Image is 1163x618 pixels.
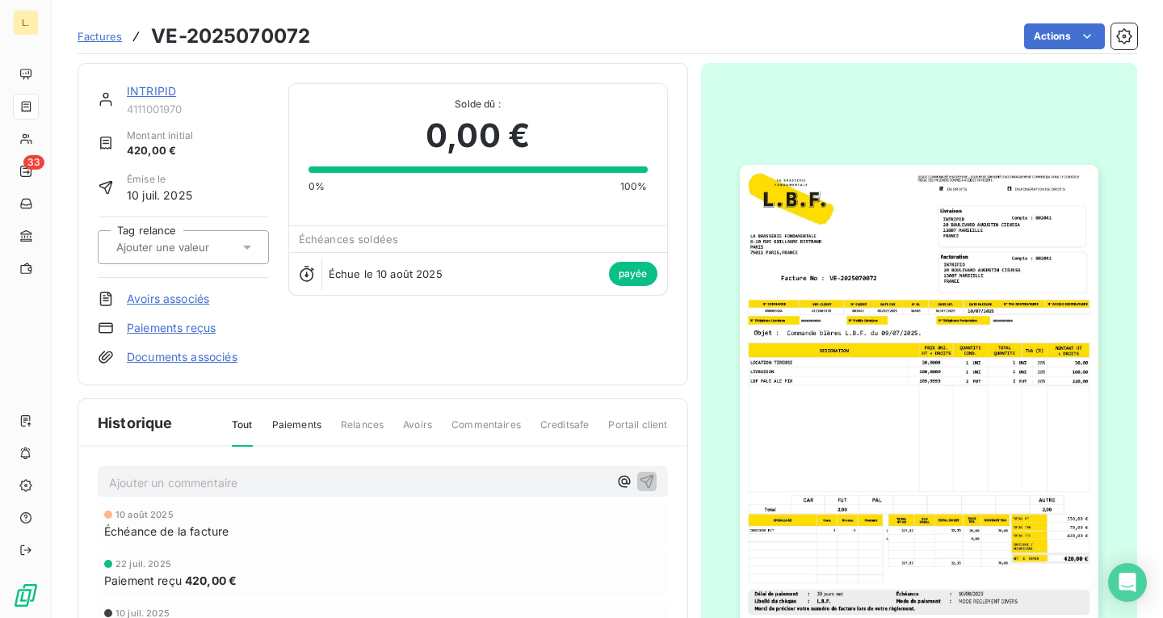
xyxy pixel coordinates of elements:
[309,179,325,194] span: 0%
[127,349,237,365] a: Documents associés
[104,523,229,540] span: Échéance de la facture
[1024,23,1105,49] button: Actions
[127,84,176,98] a: INTRIPID
[13,10,39,36] div: L.
[299,233,399,246] span: Échéances soldées
[329,267,443,280] span: Échue le 10 août 2025
[1108,563,1147,602] div: Open Intercom Messenger
[232,418,253,447] span: Tout
[104,572,182,589] span: Paiement reçu
[151,22,310,51] h3: VE-2025070072
[127,320,216,336] a: Paiements reçus
[127,291,209,307] a: Avoirs associés
[78,28,122,44] a: Factures
[620,179,648,194] span: 100%
[426,111,530,160] span: 0,00 €
[13,158,38,184] a: 33
[185,572,237,589] span: 420,00 €
[127,103,269,116] span: 4111001970
[341,418,384,445] span: Relances
[127,143,193,159] span: 420,00 €
[403,418,432,445] span: Avoirs
[115,510,174,519] span: 10 août 2025
[115,559,171,569] span: 22 juil. 2025
[13,582,39,608] img: Logo LeanPay
[23,155,44,170] span: 33
[115,240,277,254] input: Ajouter une valeur
[309,97,648,111] span: Solde dû :
[609,262,657,286] span: payée
[127,172,192,187] span: Émise le
[540,418,590,445] span: Creditsafe
[127,187,192,204] span: 10 juil. 2025
[272,418,321,445] span: Paiements
[115,608,170,618] span: 10 juil. 2025
[78,30,122,43] span: Factures
[451,418,521,445] span: Commentaires
[98,412,173,434] span: Historique
[608,418,667,445] span: Portail client
[127,128,193,143] span: Montant initial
